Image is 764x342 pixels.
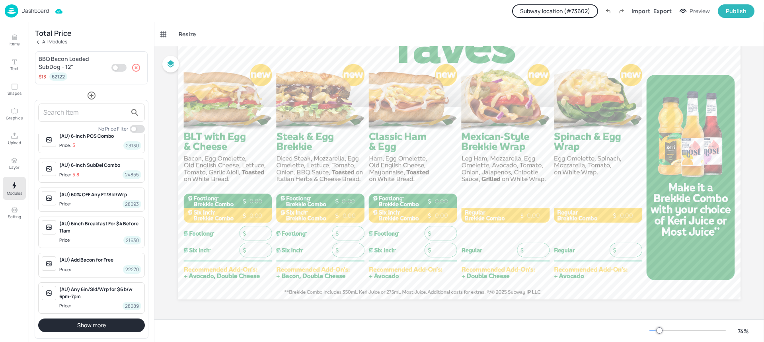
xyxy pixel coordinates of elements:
[59,142,75,149] div: Price:
[59,286,141,300] div: (AU) Any 6in/Sld/Wrp for $6 b/w 6pm-7pm
[59,303,72,309] div: Price:
[59,220,141,235] div: (AU) 6inch Breakfast For $4 Before 11am
[59,256,141,264] div: (AU) Add Bacon for Free
[59,266,72,273] div: Price:
[123,265,141,274] div: 22270
[98,125,128,132] div: No Price Filter
[123,141,141,150] div: 23130
[59,172,79,178] div: Price:
[59,191,141,198] div: (AU) 60% OFF Any FT/Sld/Wrp
[123,170,141,179] div: 24855
[123,236,141,244] div: 21630
[59,237,72,244] div: Price:
[59,201,72,207] div: Price:
[59,162,141,169] div: (AU) 6-Inch SubDel Combo
[38,319,145,332] button: Show more
[59,133,141,140] div: (AU) 6-Inch POS Combo
[123,302,141,310] div: 28089
[123,200,141,208] div: 28093
[72,172,79,178] p: 5.8
[127,105,143,121] button: search
[43,106,127,119] input: Search Item
[72,143,75,148] p: 5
